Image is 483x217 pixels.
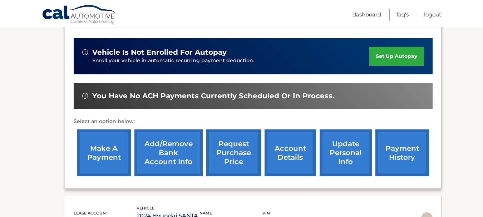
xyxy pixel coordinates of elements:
p: Enroll your vehicle in automatic recurring payment deduction. [92,57,370,65]
a: payment history [375,129,429,176]
span: vin [262,211,270,216]
img: alert-white.svg [82,93,88,99]
a: Logout [424,9,441,20]
a: FAQ's [396,9,409,20]
a: Dashboard [353,9,381,20]
a: set up autopay [369,47,424,66]
a: Cal Automotive [42,5,117,25]
a: request purchase price [206,129,261,176]
a: make a payment [77,129,131,176]
p: Select an option below: [74,117,433,126]
span: vehicle is not enrolled for autopay [92,48,227,57]
span: You have no ACH payments currently scheduled or in process. [92,92,334,100]
a: update personal info [320,129,372,176]
span: lease account [74,211,108,216]
span: vehicle [137,206,154,211]
img: alert-white.svg [82,49,88,55]
a: Add/Remove bank account info [134,129,203,176]
a: account details [265,129,316,176]
span: name [199,211,212,216]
